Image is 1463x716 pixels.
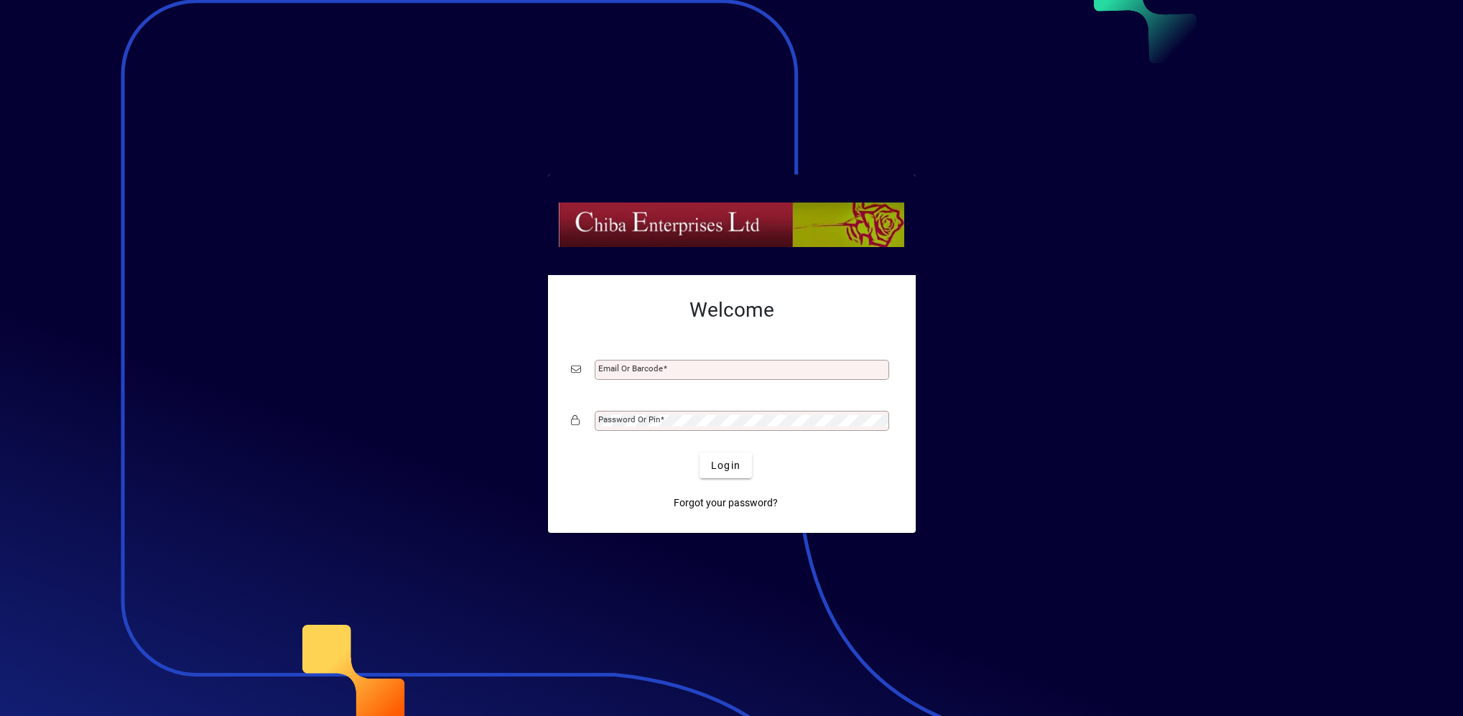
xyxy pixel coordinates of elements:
mat-label: Password or Pin [598,414,660,424]
button: Login [700,452,752,478]
mat-label: Email or Barcode [598,363,663,373]
span: Forgot your password? [674,496,778,511]
span: Login [711,458,740,473]
h2: Welcome [571,298,893,322]
a: Forgot your password? [668,490,784,516]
